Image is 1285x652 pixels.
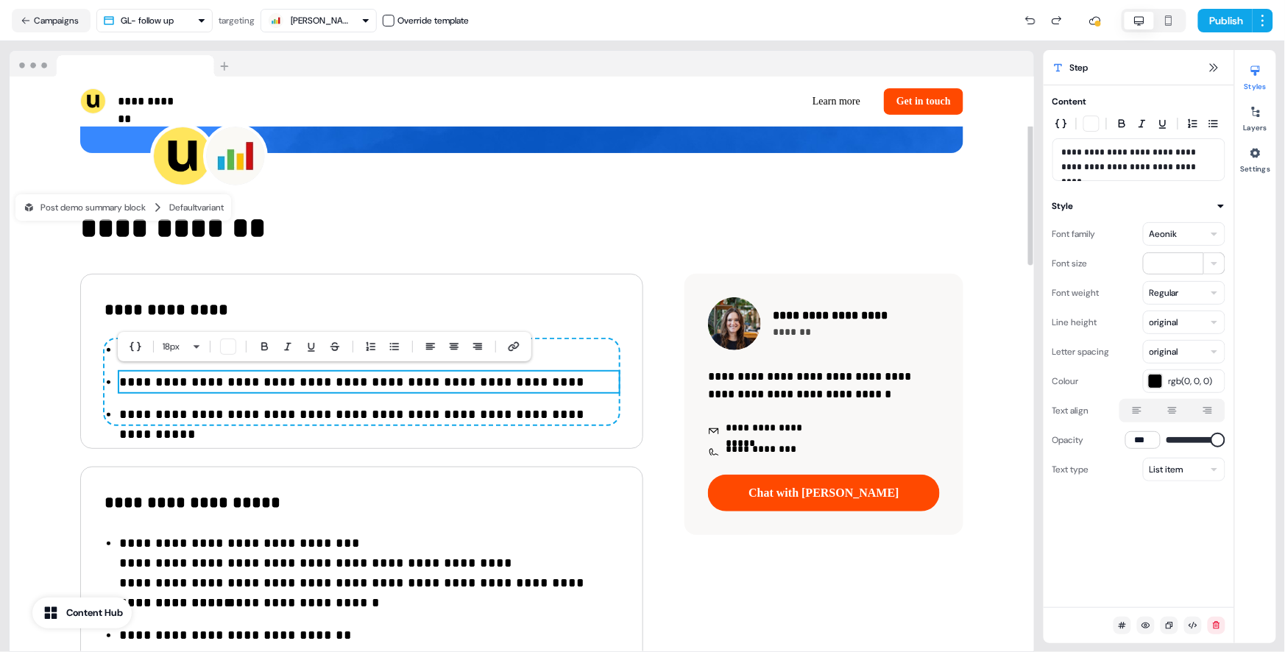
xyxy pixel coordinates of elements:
[1052,281,1100,305] div: Font weight
[261,9,377,32] button: [PERSON_NAME]
[291,13,350,28] div: [PERSON_NAME]
[121,13,174,28] div: GL- follow up
[163,339,180,354] span: 18 px
[1052,428,1084,452] div: Opacity
[1052,199,1225,213] button: Style
[32,598,132,628] button: Content Hub
[23,200,146,215] div: Post demo summary block
[169,200,224,215] div: Default variant
[528,88,963,115] div: Learn moreGet in touch
[1150,315,1178,330] div: original
[1150,227,1178,241] div: Aeonik
[1235,59,1276,91] button: Styles
[157,338,192,355] button: 18px
[1150,462,1183,477] div: List item
[10,51,236,77] img: Browser topbar
[397,13,469,28] div: Override template
[1235,141,1276,174] button: Settings
[1052,369,1079,393] div: Colour
[1052,222,1096,246] div: Font family
[1235,100,1276,132] button: Layers
[1052,94,1087,109] div: Content
[219,13,255,28] div: targeting
[884,88,963,115] button: Get in touch
[708,297,761,350] img: Contact photo
[1052,311,1097,334] div: Line height
[1052,458,1089,481] div: Text type
[1150,286,1179,300] div: Regular
[708,447,720,459] img: Icon
[1143,222,1225,246] button: Aeonik
[1052,340,1110,364] div: Letter spacing
[1052,199,1074,213] div: Style
[801,88,872,115] button: Learn more
[1169,374,1220,389] span: rgb(0, 0, 0)
[1070,60,1088,75] span: Step
[1198,9,1253,32] button: Publish
[708,426,720,438] img: Icon
[1052,252,1088,275] div: Font size
[1052,399,1089,422] div: Text align
[66,606,123,620] div: Content Hub
[708,475,940,511] button: Chat with [PERSON_NAME]
[1150,344,1178,359] div: original
[1143,369,1225,393] button: rgb(0, 0, 0)
[12,9,91,32] button: Campaigns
